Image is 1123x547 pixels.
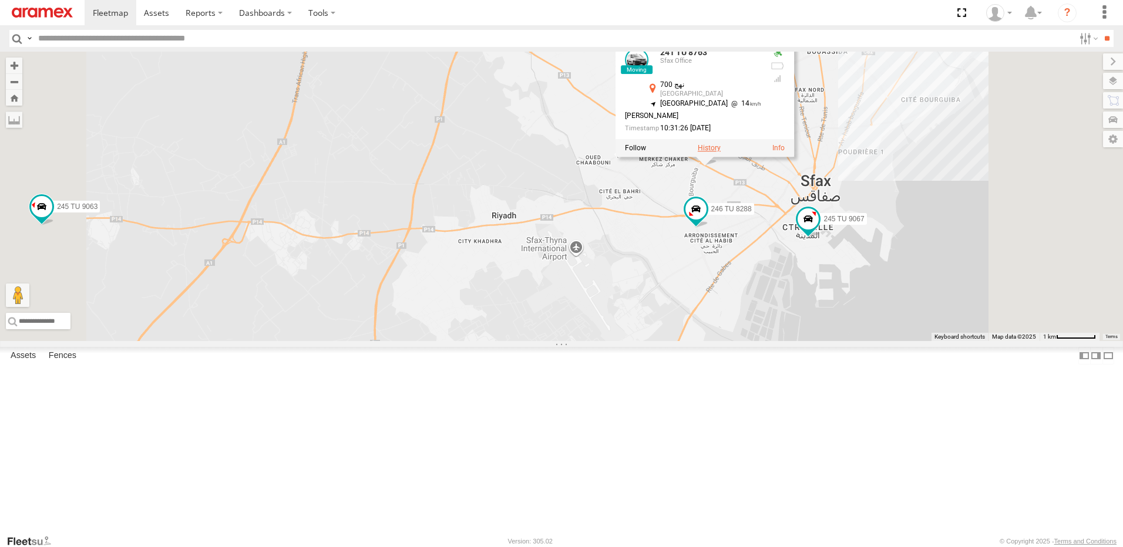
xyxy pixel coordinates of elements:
[934,333,985,341] button: Keyboard shortcuts
[625,144,646,152] label: Realtime tracking of Asset
[1058,4,1077,22] i: ?
[508,538,553,545] div: Version: 305.02
[772,144,785,152] a: View Asset Details
[1102,347,1114,364] label: Hide Summary Table
[823,215,864,223] span: 245 TU 9067
[698,144,721,152] label: View Asset History
[1090,347,1102,364] label: Dock Summary Table to the Right
[660,99,728,107] span: [GEOGRAPHIC_DATA]
[1075,30,1100,47] label: Search Filter Options
[728,99,761,107] span: 14
[6,73,22,90] button: Zoom out
[1103,131,1123,147] label: Map Settings
[6,112,22,128] label: Measure
[660,90,761,97] div: [GEOGRAPHIC_DATA]
[1000,538,1117,545] div: © Copyright 2025 -
[1054,538,1117,545] a: Terms and Conditions
[6,283,29,307] button: Drag Pegman onto the map to open Street View
[12,8,73,18] img: aramex-logo.svg
[711,205,752,213] span: 246 TU 8288
[660,48,707,57] a: 241 TU 8763
[992,333,1036,340] span: Map data ©2025
[43,347,82,364] label: Fences
[6,535,60,547] a: Visit our Website
[660,58,761,65] div: Sfax Office
[660,81,761,89] div: نهج 700
[6,58,22,73] button: Zoom in
[771,61,785,70] div: No battery health information received from this device.
[6,90,22,106] button: Zoom Home
[625,48,648,72] a: View Asset Details
[25,30,34,47] label: Search Query
[771,48,785,58] div: Valid GPS Fix
[771,74,785,83] div: GSM Signal = 4
[1105,335,1118,339] a: Terms
[1043,333,1056,340] span: 1 km
[57,202,97,211] span: 245 TU 9063
[5,347,42,364] label: Assets
[1078,347,1090,364] label: Dock Summary Table to the Left
[625,112,761,120] div: [PERSON_NAME]
[625,124,761,132] div: Date/time of location update
[982,4,1016,22] div: Ahmed Khanfir
[1040,333,1100,341] button: Map Scale: 1 km per 64 pixels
